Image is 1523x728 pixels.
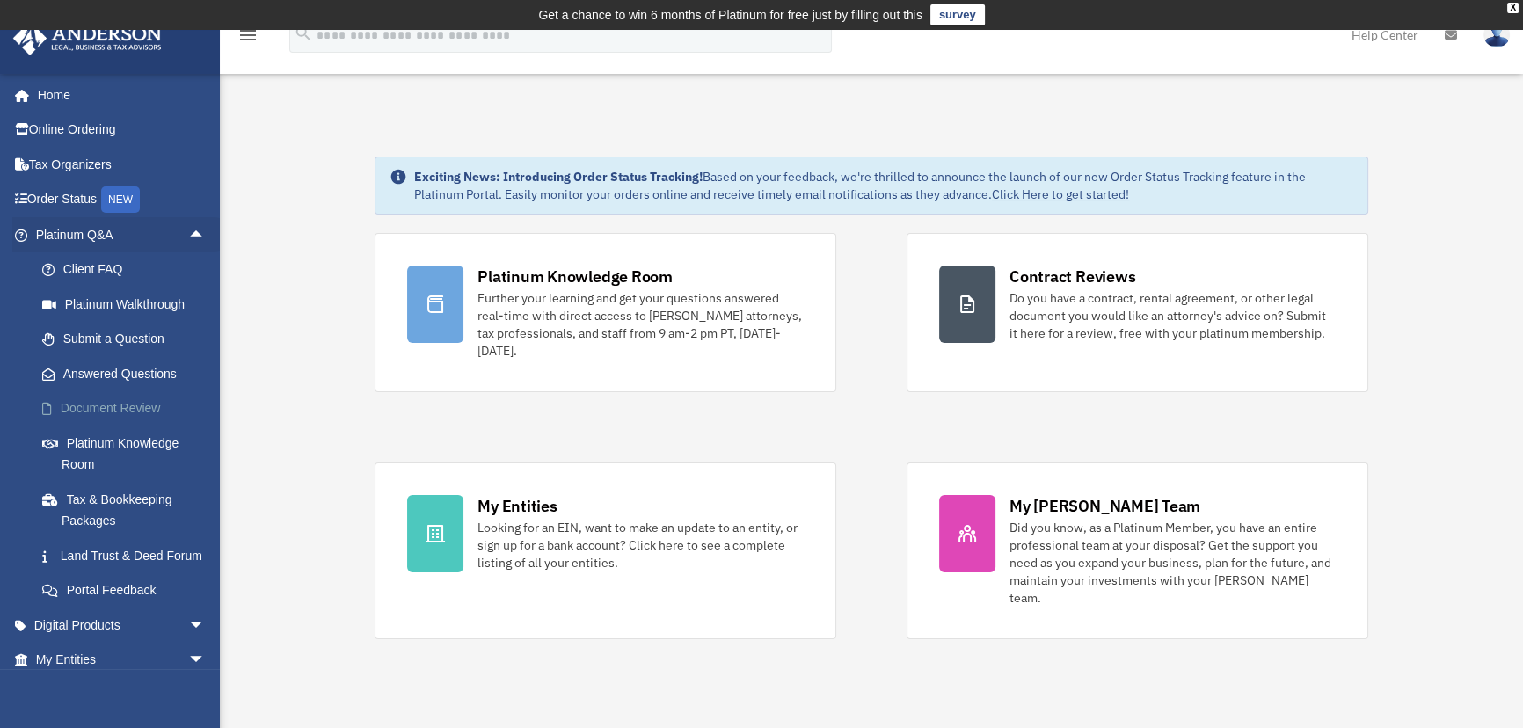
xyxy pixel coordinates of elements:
[1009,289,1336,342] div: Do you have a contract, rental agreement, or other legal document you would like an attorney's ad...
[12,182,232,218] a: Order StatusNEW
[25,573,232,608] a: Portal Feedback
[25,391,232,426] a: Document Review
[12,217,232,252] a: Platinum Q&Aarrow_drop_up
[1009,519,1336,607] div: Did you know, as a Platinum Member, you have an entire professional team at your disposal? Get th...
[477,495,557,517] div: My Entities
[25,252,232,288] a: Client FAQ
[1483,22,1510,47] img: User Pic
[188,643,223,679] span: arrow_drop_down
[375,233,836,392] a: Platinum Knowledge Room Further your learning and get your questions answered real-time with dire...
[101,186,140,213] div: NEW
[188,217,223,253] span: arrow_drop_up
[477,289,804,360] div: Further your learning and get your questions answered real-time with direct access to [PERSON_NAM...
[907,462,1368,639] a: My [PERSON_NAME] Team Did you know, as a Platinum Member, you have an entire professional team at...
[25,322,232,357] a: Submit a Question
[414,168,1353,203] div: Based on your feedback, we're thrilled to announce the launch of our new Order Status Tracking fe...
[237,25,259,46] i: menu
[25,538,232,573] a: Land Trust & Deed Forum
[237,31,259,46] a: menu
[930,4,985,25] a: survey
[25,356,232,391] a: Answered Questions
[12,643,232,678] a: My Entitiesarrow_drop_down
[992,186,1129,202] a: Click Here to get started!
[8,21,167,55] img: Anderson Advisors Platinum Portal
[294,24,313,43] i: search
[188,608,223,644] span: arrow_drop_down
[12,608,232,643] a: Digital Productsarrow_drop_down
[25,426,232,482] a: Platinum Knowledge Room
[414,169,703,185] strong: Exciting News: Introducing Order Status Tracking!
[477,519,804,571] div: Looking for an EIN, want to make an update to an entity, or sign up for a bank account? Click her...
[12,77,223,113] a: Home
[1009,266,1135,288] div: Contract Reviews
[477,266,673,288] div: Platinum Knowledge Room
[1009,495,1200,517] div: My [PERSON_NAME] Team
[907,233,1368,392] a: Contract Reviews Do you have a contract, rental agreement, or other legal document you would like...
[12,147,232,182] a: Tax Organizers
[1507,3,1519,13] div: close
[375,462,836,639] a: My Entities Looking for an EIN, want to make an update to an entity, or sign up for a bank accoun...
[25,482,232,538] a: Tax & Bookkeeping Packages
[25,287,232,322] a: Platinum Walkthrough
[12,113,232,148] a: Online Ordering
[538,4,922,25] div: Get a chance to win 6 months of Platinum for free just by filling out this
